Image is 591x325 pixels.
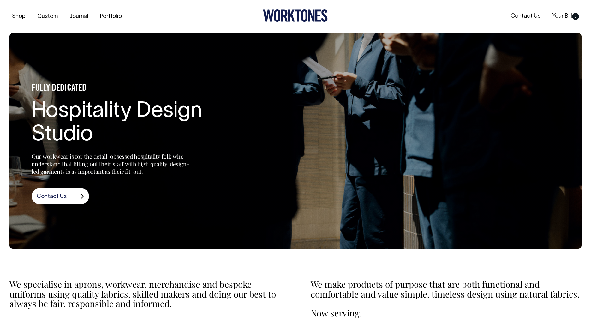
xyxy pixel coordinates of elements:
a: Custom [35,11,60,22]
a: Shop [9,11,28,22]
p: Now serving. [311,308,582,318]
a: Your Bill0 [550,11,582,21]
h4: FULLY DEDICATED [32,84,221,93]
a: Contact Us [32,188,89,204]
a: Journal [67,11,91,22]
a: Portfolio [98,11,124,22]
h1: Hospitality Design Studio [32,100,221,147]
p: We specialise in aprons, workwear, merchandise and bespoke uniforms using quality fabrics, skille... [9,280,281,309]
span: 0 [572,13,579,20]
a: Contact Us [508,11,543,21]
p: We make products of purpose that are both functional and comfortable and value simple, timeless d... [311,280,582,299]
p: Our workwear is for the detail-obsessed hospitality folk who understand that fitting out their st... [32,153,189,175]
